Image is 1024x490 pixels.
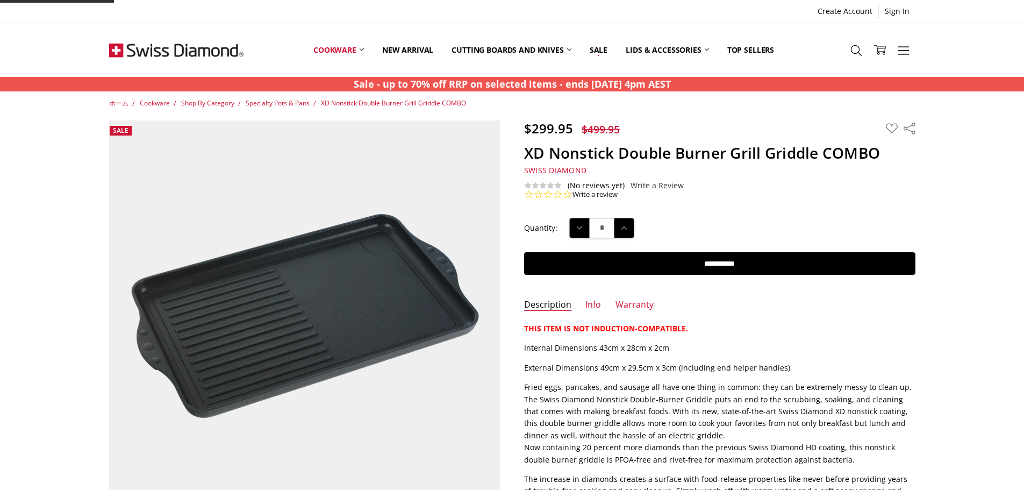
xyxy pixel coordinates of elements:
strong: Sale - up to 70% off RRP on selected items - ends [DATE] 4pm AEST [354,77,671,90]
p: Fried eggs, pancakes, and sausage all have one thing in common: they can be extremely messy to cl... [524,381,915,466]
a: Cutting boards and knives [442,26,581,74]
a: Specialty Pots & Pans [246,98,310,108]
span: Swiss Diamond [524,165,586,175]
span: $499.95 [582,122,620,137]
a: Info [585,299,601,311]
a: ホーム [109,98,128,108]
a: New arrival [373,26,442,74]
span: $299.95 [524,119,573,137]
a: XD Nonstick Double Burner Grill Griddle COMBO [321,98,466,108]
p: Internal Dimensions 43cm x 28cm x 2cm [524,342,915,354]
a: Write a Review [631,181,684,190]
a: Cookware [140,98,170,108]
a: Top Sellers [718,26,783,74]
img: Free Shipping On Every Order [109,23,244,77]
p: External Dimensions 49cm x 29.5cm x 3cm (including end helper handles) [524,362,915,374]
a: Description [524,299,571,311]
a: Sign In [879,4,915,19]
a: Create Account [812,4,878,19]
h1: XD Nonstick Double Burner Grill Griddle COMBO [524,144,915,162]
a: Cookware [304,26,373,74]
span: (No reviews yet) [568,181,625,190]
label: Quantity: [524,222,557,234]
a: Lids & Accessories [617,26,718,74]
span: Sale [113,126,128,135]
a: Sale [581,26,617,74]
strong: THIS ITEM IS NOT INDUCTION-COMPATIBLE. [524,323,688,333]
a: Shop By Category [181,98,234,108]
a: Warranty [615,299,654,311]
a: Write a review [572,190,618,200]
